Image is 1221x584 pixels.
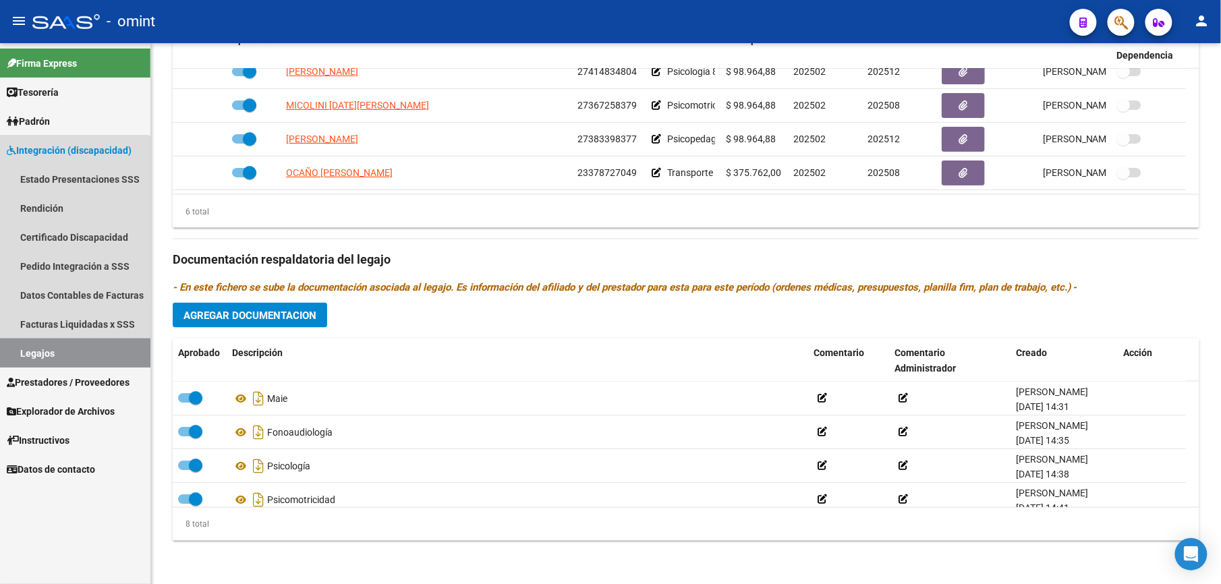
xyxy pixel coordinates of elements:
[183,310,316,322] span: Agregar Documentacion
[232,489,803,510] div: Psicomotricidad
[1043,100,1149,111] span: [PERSON_NAME] [DATE]
[173,281,1077,293] i: - En este fichero se sube la documentación asociada al legajo. Es información del afiliado y del ...
[1016,401,1069,412] span: [DATE] 14:31
[7,462,95,477] span: Datos de contacto
[793,134,826,144] span: 202502
[232,347,283,358] span: Descripción
[250,421,267,443] i: Descargar documento
[286,100,429,111] span: MICOLINI [DATE][PERSON_NAME]
[1118,339,1186,383] datatable-header-cell: Acción
[1011,339,1118,383] datatable-header-cell: Creado
[868,66,900,77] span: 202512
[577,167,637,178] span: 23378727049
[726,100,776,111] span: $ 98.964,88
[1016,502,1069,513] span: [DATE] 14:41
[1112,26,1186,70] datatable-header-cell: Admite Dependencia
[173,339,227,383] datatable-header-cell: Aprobado
[286,167,393,178] span: OCAÑO [PERSON_NAME]
[232,455,803,477] div: Psicología
[1016,488,1088,498] span: [PERSON_NAME]
[726,134,776,144] span: $ 98.964,88
[1016,386,1088,397] span: [PERSON_NAME]
[720,26,788,70] datatable-header-cell: Presupuesto
[250,489,267,510] i: Descargar documento
[173,204,209,219] div: 6 total
[1117,34,1174,61] span: Admite Dependencia
[1016,454,1088,465] span: [PERSON_NAME]
[7,143,132,158] span: Integración (discapacidad)
[862,26,936,70] datatable-header-cell: Periodo Hasta
[667,100,828,111] span: Psicomotricidad 8 sesiones mensuales
[895,347,956,374] span: Comentario Administrador
[1016,435,1069,446] span: [DATE] 14:35
[577,100,637,111] span: 27367258379
[1194,13,1210,29] mat-icon: person
[1038,26,1112,70] datatable-header-cell: Usuario
[227,339,808,383] datatable-header-cell: Descripción
[577,66,637,77] span: 27414834804
[667,66,803,77] span: Psicología 8 sesiones mensuales
[793,100,826,111] span: 202502
[286,134,358,144] span: [PERSON_NAME]
[1016,420,1088,431] span: [PERSON_NAME]
[667,134,828,144] span: Psicopedagogía 8 sesiones mensuales
[726,66,776,77] span: $ 98.964,88
[646,26,720,70] datatable-header-cell: Comentario
[726,167,781,178] span: $ 375.762,00
[227,26,281,70] datatable-header-cell: Aprobado
[1043,134,1149,144] span: [PERSON_NAME] [DATE]
[868,134,900,144] span: 202512
[1016,469,1069,479] span: [DATE] 14:38
[107,7,155,36] span: - omint
[11,13,27,29] mat-icon: menu
[7,114,50,129] span: Padrón
[793,167,826,178] span: 202502
[250,455,267,477] i: Descargar documento
[173,303,327,328] button: Agregar Documentacion
[868,167,900,178] span: 202508
[1043,167,1149,178] span: [PERSON_NAME] [DATE]
[1016,347,1047,358] span: Creado
[814,347,864,358] span: Comentario
[868,100,900,111] span: 202508
[232,421,803,443] div: Fonoaudiología
[178,347,220,358] span: Aprobado
[1124,347,1153,358] span: Acción
[7,433,69,448] span: Instructivos
[7,85,59,100] span: Tesorería
[173,250,1199,269] h3: Documentación respaldatoria del legajo
[1043,66,1149,77] span: [PERSON_NAME] [DATE]
[808,339,889,383] datatable-header-cell: Comentario
[577,134,637,144] span: 27383398377
[173,517,209,532] div: 8 total
[889,339,1011,383] datatable-header-cell: Comentario Administrador
[788,26,862,70] datatable-header-cell: Periodo Desde
[7,375,130,390] span: Prestadores / Proveedores
[793,66,826,77] span: 202502
[7,404,115,419] span: Explorador de Archivos
[232,388,803,409] div: Maie
[250,388,267,409] i: Descargar documento
[7,56,77,71] span: Firma Express
[572,26,646,70] datatable-header-cell: CUIT
[286,66,358,77] span: [PERSON_NAME]
[667,167,795,178] span: Transporte a Centro y Terapias
[1175,538,1208,571] div: Open Intercom Messenger
[281,26,572,70] datatable-header-cell: Prestador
